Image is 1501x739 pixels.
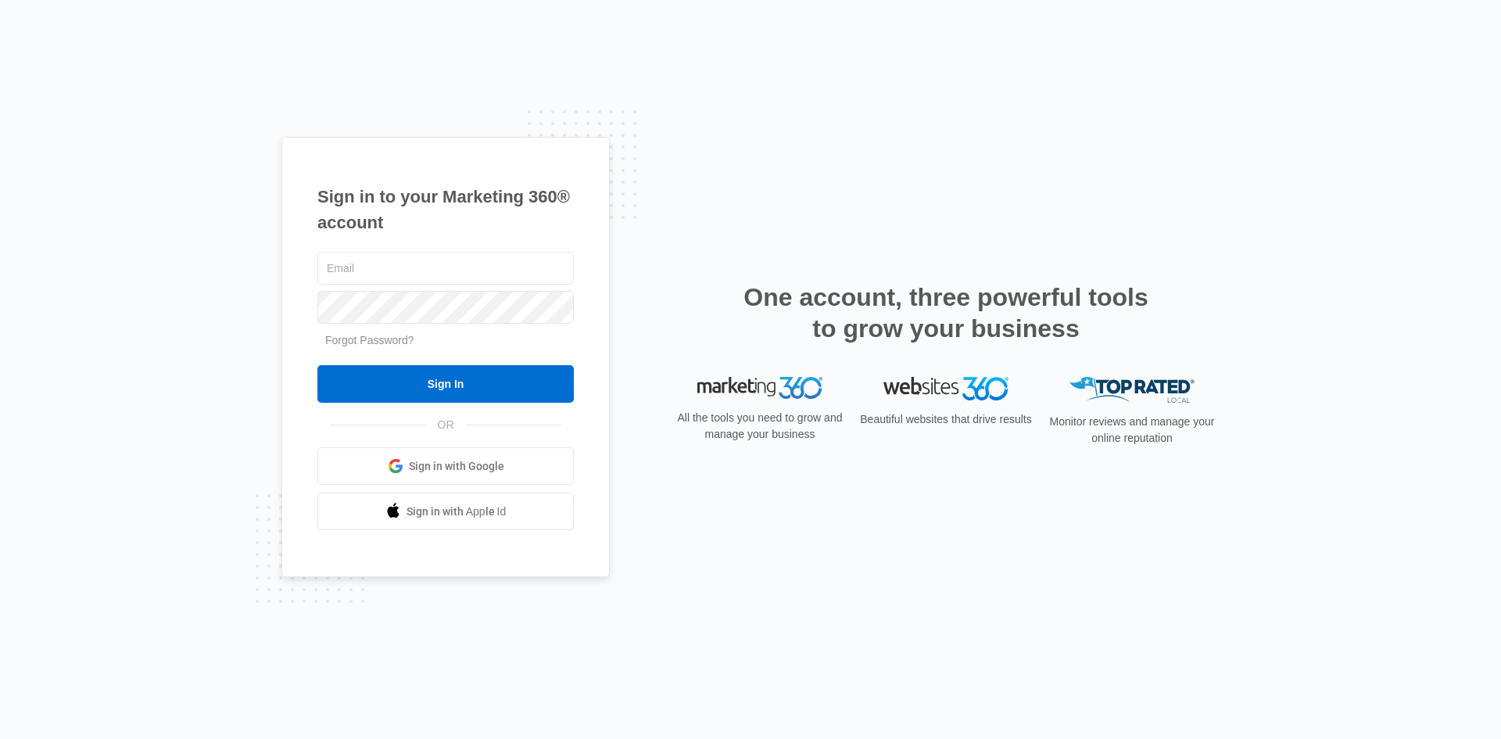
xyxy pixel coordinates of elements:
[317,493,574,530] a: Sign in with Apple Id
[739,282,1153,344] h2: One account, three powerful tools to grow your business
[672,410,847,443] p: All the tools you need to grow and manage your business
[407,504,507,520] span: Sign in with Apple Id
[317,365,574,403] input: Sign In
[697,377,822,399] img: Marketing 360
[1069,377,1195,403] img: Top Rated Local
[317,252,574,285] input: Email
[325,334,414,346] a: Forgot Password?
[317,184,574,235] h1: Sign in to your Marketing 360® account
[317,447,574,485] a: Sign in with Google
[858,411,1034,428] p: Beautiful websites that drive results
[1044,414,1220,447] p: Monitor reviews and manage your online reputation
[427,417,465,433] span: OR
[409,458,504,475] span: Sign in with Google
[883,377,1008,400] img: Websites 360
